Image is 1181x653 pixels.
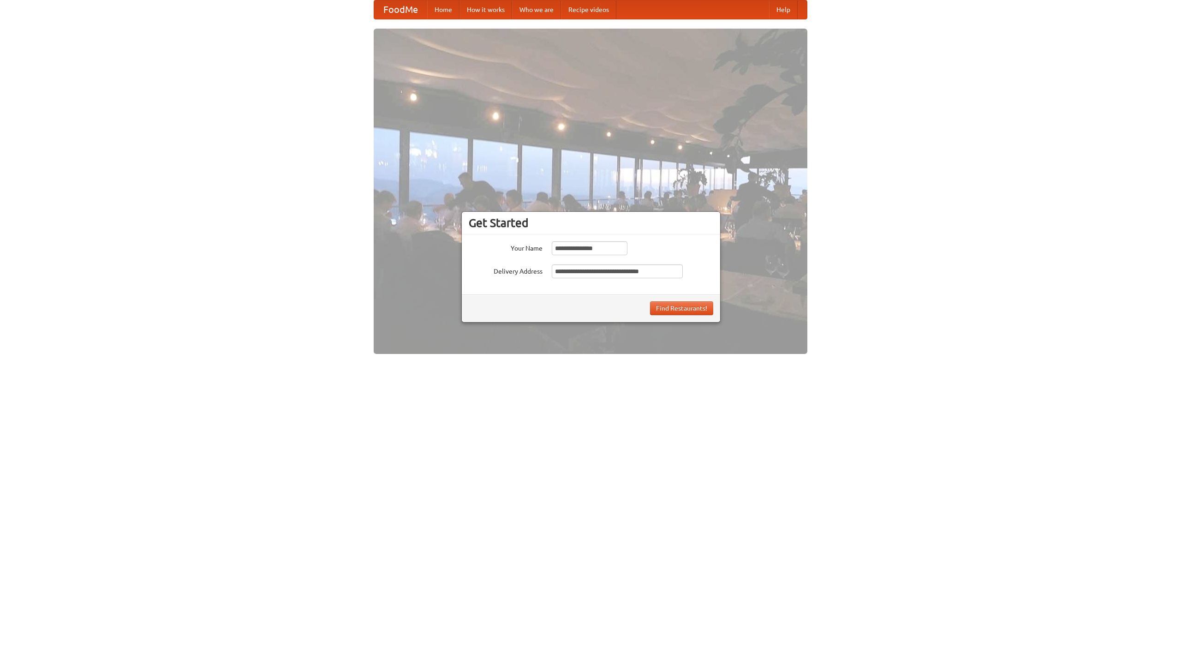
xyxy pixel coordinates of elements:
a: Recipe videos [561,0,616,19]
button: Find Restaurants! [650,301,713,315]
h3: Get Started [469,216,713,230]
a: FoodMe [374,0,427,19]
a: How it works [459,0,512,19]
label: Delivery Address [469,264,543,276]
a: Help [769,0,798,19]
label: Your Name [469,241,543,253]
a: Home [427,0,459,19]
a: Who we are [512,0,561,19]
